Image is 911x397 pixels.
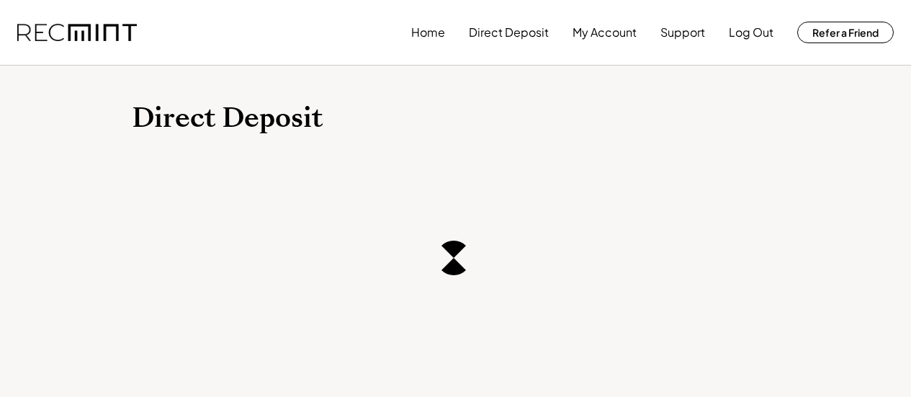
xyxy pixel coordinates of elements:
[797,22,894,43] button: Refer a Friend
[411,18,445,47] button: Home
[132,102,780,135] h1: Direct Deposit
[469,18,549,47] button: Direct Deposit
[660,18,705,47] button: Support
[729,18,773,47] button: Log Out
[573,18,637,47] button: My Account
[17,24,137,42] img: recmint-logotype%403x.png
